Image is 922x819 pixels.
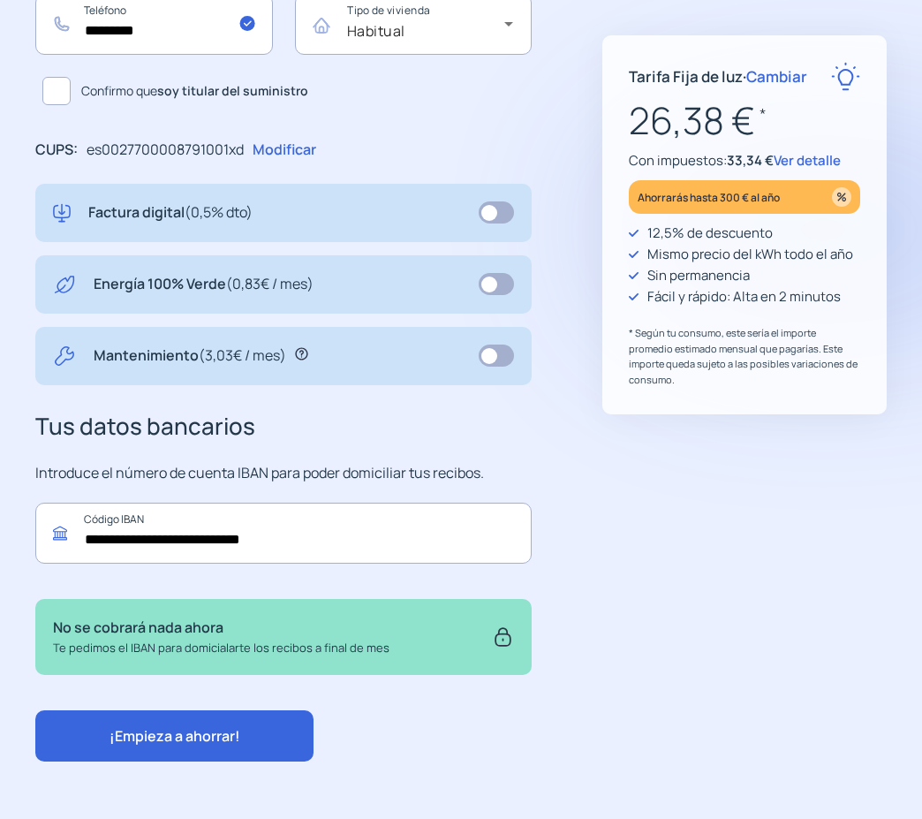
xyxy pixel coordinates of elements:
p: Te pedimos el IBAN para domicialarte los recibos a final de mes [53,639,389,657]
mat-label: Tipo de vivienda [347,4,430,19]
p: 26,38 € [629,91,860,150]
span: Habitual [347,21,405,41]
img: percentage_icon.svg [832,187,851,207]
span: Ver detalle [774,151,841,170]
p: 12,5% de descuento [647,223,773,244]
img: secure.svg [492,617,514,657]
p: CUPS: [35,139,78,162]
h3: Tus datos bancarios [35,408,532,445]
img: rate-E.svg [831,62,860,91]
p: Factura digital [88,201,253,224]
button: ¡Empieza a ahorrar! [35,710,314,762]
img: tool.svg [53,345,76,368]
p: Introduce el número de cuenta IBAN para poder domiciliar tus recibos. [35,462,532,485]
span: Cambiar [746,66,807,87]
p: Mismo precio del kWh todo el año [647,244,853,265]
p: Sin permanencia [647,265,750,286]
span: 33,34 € [727,151,774,170]
p: Mantenimiento [94,345,286,368]
p: * Según tu consumo, este sería el importe promedio estimado mensual que pagarías. Este importe qu... [629,325,860,387]
p: Tarifa Fija de luz · [629,64,807,88]
p: Modificar [253,139,316,162]
span: ¡Empieza a ahorrar! [110,726,240,746]
span: (0,5% dto) [185,202,253,222]
p: Fácil y rápido: Alta en 2 minutos [647,286,841,307]
p: es0027700008791001xd [87,139,244,162]
span: (3,03€ / mes) [199,345,286,365]
span: Confirmo que [81,81,308,101]
b: soy titular del suministro [157,82,308,99]
img: energy-green.svg [53,273,76,296]
span: (0,83€ / mes) [226,274,314,293]
p: No se cobrará nada ahora [53,617,389,640]
p: Energía 100% Verde [94,273,314,296]
p: Ahorrarás hasta 300 € al año [638,187,780,208]
img: digital-invoice.svg [53,201,71,224]
p: Con impuestos: [629,150,860,171]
